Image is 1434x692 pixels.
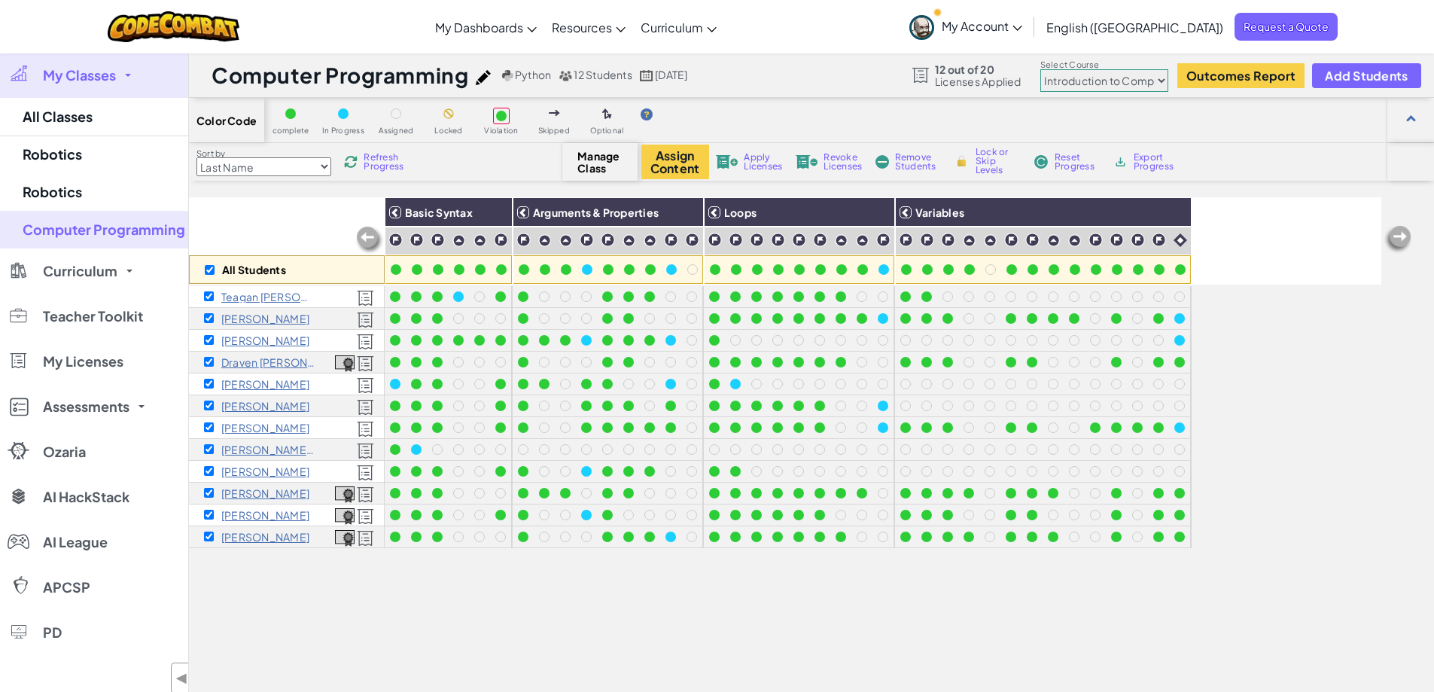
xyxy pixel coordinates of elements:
img: IconSkippedLevel.svg [549,110,560,116]
img: Licensed [357,530,374,547]
span: Teacher Toolkit [43,309,143,323]
img: IconChallengeLevel.svg [708,233,722,247]
p: All Students [222,264,286,276]
a: Curriculum [633,7,724,47]
span: Ozaria [43,445,86,459]
img: IconPracticeLevel.svg [856,234,869,247]
span: ◀ [175,667,188,689]
img: IconPracticeLevel.svg [1047,234,1060,247]
img: IconPracticeLevel.svg [473,234,486,247]
img: Arrow_Left_Inactive.png [1383,224,1413,255]
span: Lock or Skip Levels [976,148,1020,175]
a: Request a Quote [1235,13,1338,41]
img: Licensed [357,290,374,306]
span: Locked [434,127,462,135]
span: Curriculum [641,20,703,35]
img: IconChallengeLevel.svg [409,233,424,247]
a: View Course Completion Certificate [335,353,355,370]
img: IconOptionalLevel.svg [602,108,612,120]
span: Color Code [196,114,257,127]
p: Sebastian Garcia [221,422,309,434]
img: IconChallengeLevel.svg [494,233,508,247]
p: Teagan Adcock [221,291,315,303]
span: Arguments & Properties [533,206,659,219]
span: My Account [942,18,1022,34]
p: Kaden Williams [221,531,309,543]
img: python.png [502,70,513,81]
span: Revoke Licenses [824,153,862,171]
span: Variables [915,206,964,219]
img: IconChallengeLevel.svg [941,233,955,247]
img: Licensed [357,443,374,459]
img: IconArchive.svg [1113,155,1128,169]
span: [DATE] [655,68,687,81]
img: IconChallengeLevel.svg [920,233,934,247]
img: IconChallengeLevel.svg [601,233,615,247]
span: Python [515,68,551,81]
button: Add Students [1312,63,1420,88]
span: complete [272,127,309,135]
img: Licensed [357,334,374,350]
span: English ([GEOGRAPHIC_DATA]) [1046,20,1223,35]
img: CodeCombat logo [108,11,239,42]
img: IconPracticeLevel.svg [559,234,572,247]
span: My Classes [43,69,116,82]
p: William Franklin [221,400,309,412]
span: Remove Students [895,153,940,171]
a: My Dashboards [428,7,544,47]
img: IconLock.svg [954,154,970,168]
label: Sort by [196,148,331,160]
img: IconChallengeLevel.svg [580,233,594,247]
span: 12 Students [574,68,632,81]
span: Manage Class [577,150,622,174]
span: AI League [43,535,108,549]
img: IconLicenseApply.svg [716,155,738,169]
p: Seth Steger [221,509,309,521]
span: Violation [484,127,518,135]
img: IconPracticeLevel.svg [452,234,465,247]
img: IconPracticeLevel.svg [984,234,997,247]
img: IconRemoveStudents.svg [875,155,889,169]
span: Loops [724,206,757,219]
img: IconChallengeLevel.svg [1131,233,1145,247]
span: Assessments [43,400,129,413]
span: Resources [552,20,612,35]
img: certificate-icon.png [335,530,355,547]
span: AI HackStack [43,490,129,504]
span: Apply Licenses [744,153,782,171]
img: IconChallengeLevel.svg [685,233,699,247]
span: My Dashboards [435,20,523,35]
label: Select Course [1040,59,1168,71]
img: IconReset.svg [1034,155,1049,169]
span: Basic Syntax [405,206,473,219]
img: Licensed [357,508,374,525]
img: IconPracticeLevel.svg [644,234,656,247]
p: Draven Emmons [221,356,315,368]
img: IconChallengeLevel.svg [1088,233,1103,247]
span: Assigned [379,127,414,135]
p: Jaedyn Fetterolf [221,378,309,390]
span: Optional [590,127,624,135]
img: IconChallengeLevel.svg [1110,233,1124,247]
button: Outcomes Report [1177,63,1305,88]
img: IconChallengeLevel.svg [1025,233,1040,247]
span: Licenses Applied [935,75,1021,87]
span: Refresh Progress [364,153,410,171]
img: iconPencil.svg [476,70,491,85]
img: IconHint.svg [641,108,653,120]
a: My Account [902,3,1030,50]
img: Arrow_Left_Inactive.png [355,225,385,255]
span: Add Students [1325,69,1408,82]
span: Export Progress [1134,153,1180,171]
img: MultipleUsers.png [559,70,572,81]
p: Sergio Guerrero Fernandez [221,444,315,456]
img: Licensed [357,421,374,437]
button: Assign Content [641,145,709,179]
img: IconPracticeLevel.svg [538,234,551,247]
img: IconChallengeLevel.svg [750,233,764,247]
img: IconIntro.svg [1174,233,1187,247]
img: IconChallengeLevel.svg [388,233,403,247]
a: View Course Completion Certificate [335,506,355,523]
